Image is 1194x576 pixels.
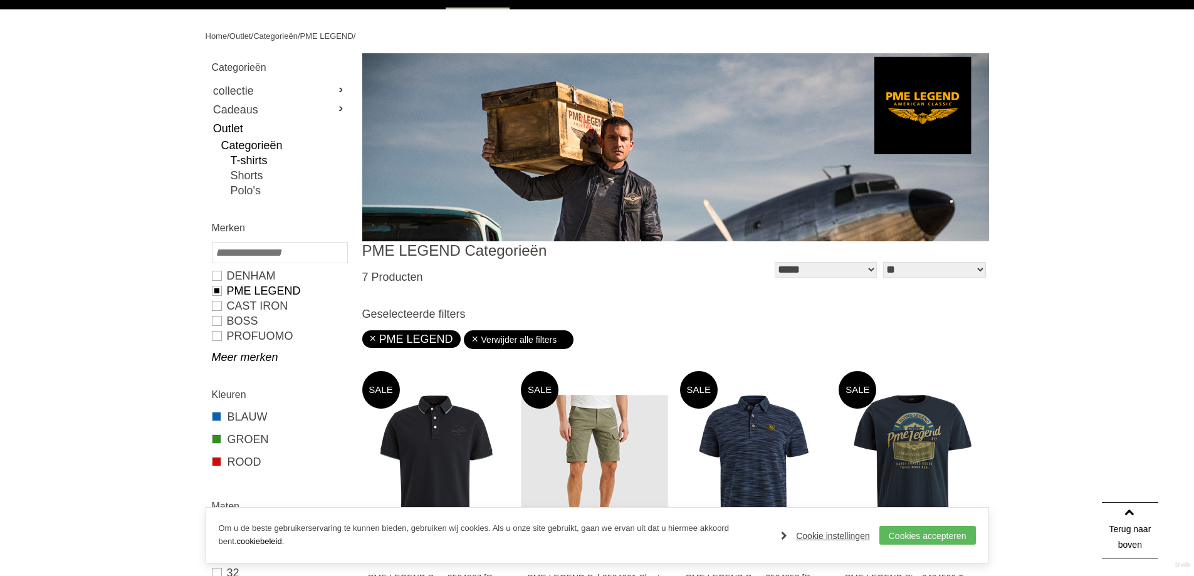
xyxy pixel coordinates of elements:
[212,100,347,119] a: Cadeaus
[212,81,347,100] a: collectie
[839,395,986,542] img: PME LEGEND Ptss2404590 T-shirts
[300,31,353,41] a: PME LEGEND
[212,431,347,448] a: GROEN
[362,307,989,321] h3: Geselecteerde filters
[353,31,356,41] span: /
[212,220,347,236] h2: Merken
[680,395,827,542] img: PME LEGEND Ppss2504853 Polo's
[362,241,676,260] h1: PME LEGEND Categorieën
[229,31,251,41] a: Outlet
[206,31,228,41] a: Home
[212,283,347,298] a: PME LEGEND
[221,138,347,153] a: Categorieën
[1102,502,1158,558] a: Terug naar boven
[219,522,769,548] p: Om u de beste gebruikerservaring te kunnen bieden, gebruiken wij cookies. Als u onze site gebruik...
[212,119,347,138] a: Outlet
[1175,557,1191,573] a: Divide
[227,31,229,41] span: /
[212,328,347,343] a: PROFUOMO
[879,526,976,545] a: Cookies accepteren
[253,31,298,41] a: Categorieën
[212,298,347,313] a: CAST IRON
[781,526,870,545] a: Cookie instellingen
[236,537,281,546] a: cookiebeleid
[231,183,347,198] a: Polo's
[362,53,989,241] img: PME LEGEND
[231,153,347,168] a: T-shirts
[362,395,510,542] img: PME LEGEND Ppss2504867 Polo's
[212,60,347,75] h2: Categorieën
[212,454,347,470] a: ROOD
[362,271,423,283] span: 7 Producten
[231,168,347,183] a: Shorts
[251,31,254,41] span: /
[212,387,347,402] h2: Kleuren
[212,350,347,365] a: Meer merken
[212,498,347,514] h2: Maten
[298,31,300,41] span: /
[212,313,347,328] a: BOSS
[212,409,347,425] a: BLAUW
[521,395,668,542] img: PME LEGEND Psh2504661 Shorts
[370,333,453,345] a: PME LEGEND
[212,268,347,283] a: DENHAM
[471,330,567,349] a: Verwijder alle filters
